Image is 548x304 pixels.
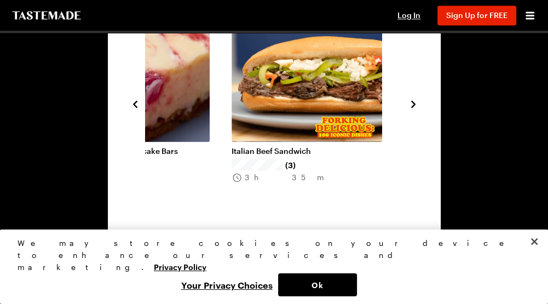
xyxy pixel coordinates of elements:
[397,10,420,20] span: Log In
[278,273,357,296] button: Ok
[154,261,206,272] a: More information about your privacy, opens in a new tab
[387,10,431,21] button: Log In
[232,146,382,156] a: Italian Beef Sandwich
[408,96,419,110] button: navigate to next item
[18,237,521,273] div: We may store cookies on your device to enhance our services and marketing.
[176,273,278,296] button: Your Privacy Choices
[523,8,537,22] button: Open menu
[437,5,516,25] button: Sign Up for FREE
[446,10,507,20] span: Sign Up for FREE
[18,237,521,296] div: Privacy
[11,11,82,20] a: To Tastemade Home Page
[130,96,141,110] button: navigate to previous item
[522,230,546,254] button: Close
